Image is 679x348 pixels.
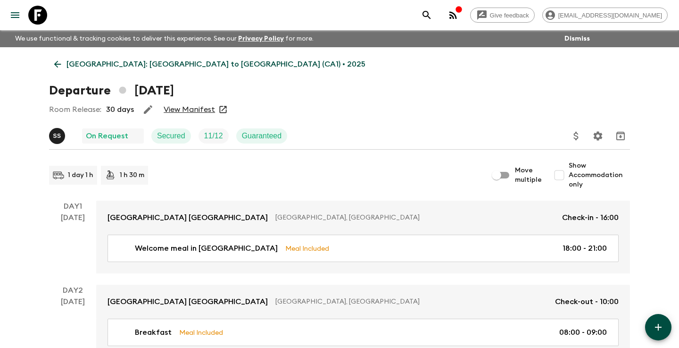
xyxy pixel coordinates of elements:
p: 1 h 30 m [120,170,144,180]
div: Secured [151,128,191,144]
p: [GEOGRAPHIC_DATA], [GEOGRAPHIC_DATA] [275,213,555,222]
button: Update Price, Early Bird Discount and Costs [567,127,586,145]
a: BreakfastMeal Included08:00 - 09:00 [108,319,619,346]
a: [GEOGRAPHIC_DATA] [GEOGRAPHIC_DATA][GEOGRAPHIC_DATA], [GEOGRAPHIC_DATA]Check-in - 16:00 [96,201,630,235]
p: On Request [86,130,128,142]
a: [GEOGRAPHIC_DATA]: [GEOGRAPHIC_DATA] to [GEOGRAPHIC_DATA] (CA1) • 2025 [49,55,371,74]
span: Move multiple [515,166,542,185]
div: [DATE] [61,212,85,273]
a: [GEOGRAPHIC_DATA] [GEOGRAPHIC_DATA][GEOGRAPHIC_DATA], [GEOGRAPHIC_DATA]Check-out - 10:00 [96,285,630,319]
p: 1 day 1 h [68,170,93,180]
a: Give feedback [470,8,535,23]
a: Welcome meal in [GEOGRAPHIC_DATA]Meal Included18:00 - 21:00 [108,235,619,262]
a: View Manifest [164,105,215,114]
a: Privacy Policy [238,35,284,42]
p: Check-in - 16:00 [562,212,619,223]
span: Steve Smith [49,131,67,138]
p: Day 2 [49,285,96,296]
p: Secured [157,130,185,142]
span: [EMAIL_ADDRESS][DOMAIN_NAME] [553,12,667,19]
p: We use functional & tracking cookies to deliver this experience. See our for more. [11,30,317,47]
p: Welcome meal in [GEOGRAPHIC_DATA] [135,243,278,254]
button: menu [6,6,25,25]
p: Guaranteed [242,130,282,142]
span: Give feedback [485,12,534,19]
span: Show Accommodation only [569,161,630,189]
p: Breakfast [135,327,172,338]
button: Dismiss [562,32,592,45]
button: search adventures [417,6,436,25]
h1: Departure [DATE] [49,81,174,100]
div: Trip Fill [199,128,229,144]
p: [GEOGRAPHIC_DATA]: [GEOGRAPHIC_DATA] to [GEOGRAPHIC_DATA] (CA1) • 2025 [66,59,365,70]
p: Room Release: [49,104,101,115]
button: Settings [588,127,607,145]
button: Archive (Completed, Cancelled or Unsynced Departures only) [611,127,630,145]
p: Meal Included [179,327,223,338]
p: 11 / 12 [204,130,223,142]
p: 18:00 - 21:00 [563,243,607,254]
p: Meal Included [285,243,329,254]
p: 30 days [106,104,134,115]
p: [GEOGRAPHIC_DATA], [GEOGRAPHIC_DATA] [275,297,547,306]
p: [GEOGRAPHIC_DATA] [GEOGRAPHIC_DATA] [108,296,268,307]
div: [EMAIL_ADDRESS][DOMAIN_NAME] [542,8,668,23]
p: 08:00 - 09:00 [559,327,607,338]
button: SS [49,128,67,144]
p: S S [53,132,61,140]
p: Check-out - 10:00 [555,296,619,307]
p: [GEOGRAPHIC_DATA] [GEOGRAPHIC_DATA] [108,212,268,223]
p: Day 1 [49,201,96,212]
